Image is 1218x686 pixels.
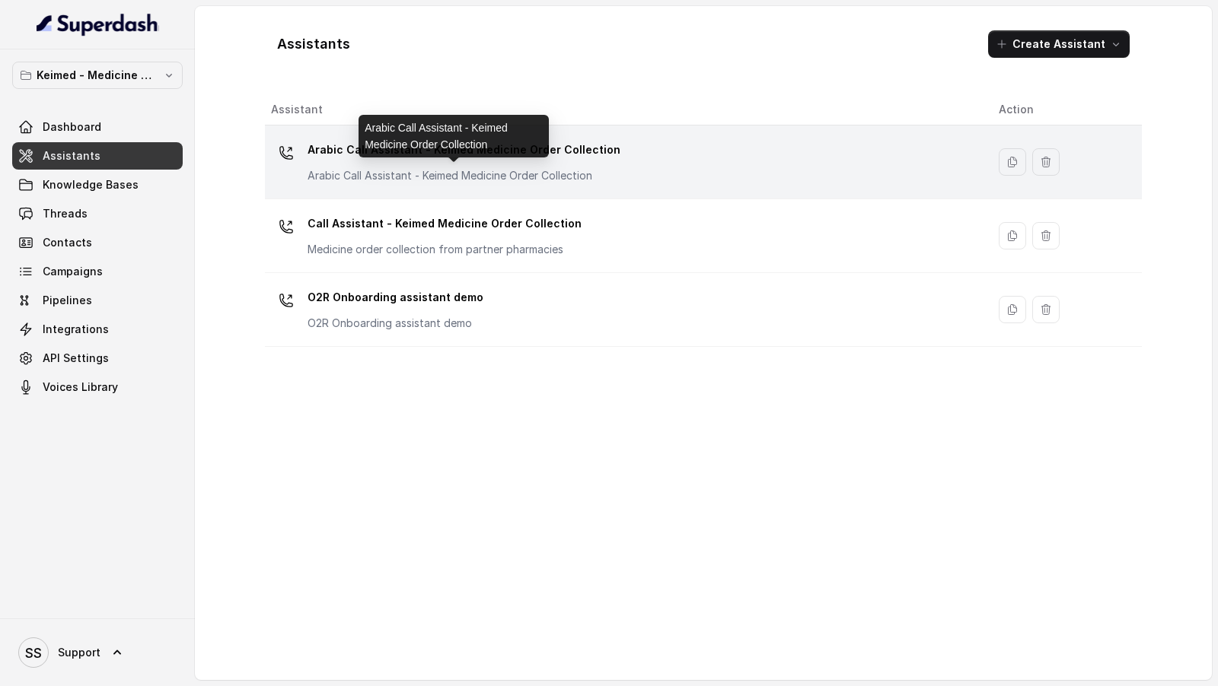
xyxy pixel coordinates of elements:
th: Action [987,94,1142,125]
a: Pipelines [12,287,183,314]
span: Support [58,645,100,660]
span: Campaigns [43,264,103,279]
p: Call Assistant - Keimed Medicine Order Collection [308,211,582,236]
span: Voices Library [43,380,118,395]
a: API Settings [12,345,183,372]
img: light.svg [37,12,159,37]
a: Contacts [12,229,183,256]
span: Dashboard [43,119,101,135]
p: O2R Onboarding assistant demo [308,285,483,310]
a: Threads [12,200,183,227]
p: Medicine order collection from partner pharmacies [308,242,582,257]
a: Integrations [12,316,183,343]
th: Assistant [265,94,987,125]
span: Assistants [43,148,100,164]
span: Integrations [43,322,109,337]
p: Arabic Call Assistant - Keimed Medicine Order Collection [308,168,612,183]
button: Create Assistant [988,30,1130,58]
p: Arabic Call Assistant - Keimed Medicine Order Collection [308,138,620,162]
span: API Settings [43,351,109,366]
span: Threads [43,206,88,221]
a: Knowledge Bases [12,171,183,198]
span: Pipelines [43,293,92,308]
p: Keimed - Medicine Order Collection Demo [37,66,158,84]
span: Contacts [43,235,92,250]
span: Knowledge Bases [43,177,139,192]
div: Arabic Call Assistant - Keimed Medicine Order Collection [359,115,549,157]
a: Support [12,631,183,674]
h1: Assistants [277,32,350,56]
button: Keimed - Medicine Order Collection Demo [12,62,183,89]
text: SS [25,645,42,661]
a: Assistants [12,142,183,170]
a: Dashboard [12,113,183,141]
a: Campaigns [12,258,183,285]
a: Voices Library [12,373,183,401]
p: O2R Onboarding assistant demo [308,316,483,331]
